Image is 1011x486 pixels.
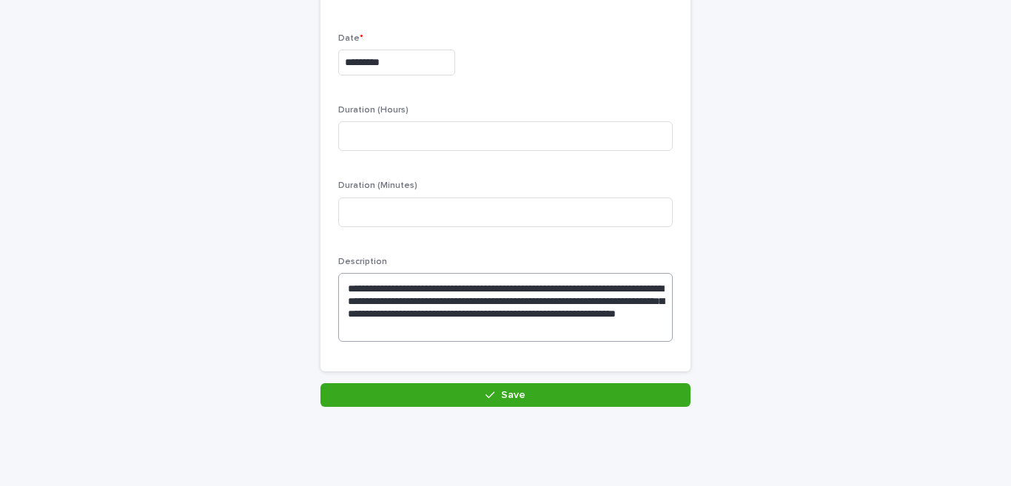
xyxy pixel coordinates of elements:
[338,257,387,266] span: Description
[320,383,691,407] button: Save
[338,106,409,115] span: Duration (Hours)
[501,390,525,400] span: Save
[338,181,417,190] span: Duration (Minutes)
[338,34,363,43] span: Date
